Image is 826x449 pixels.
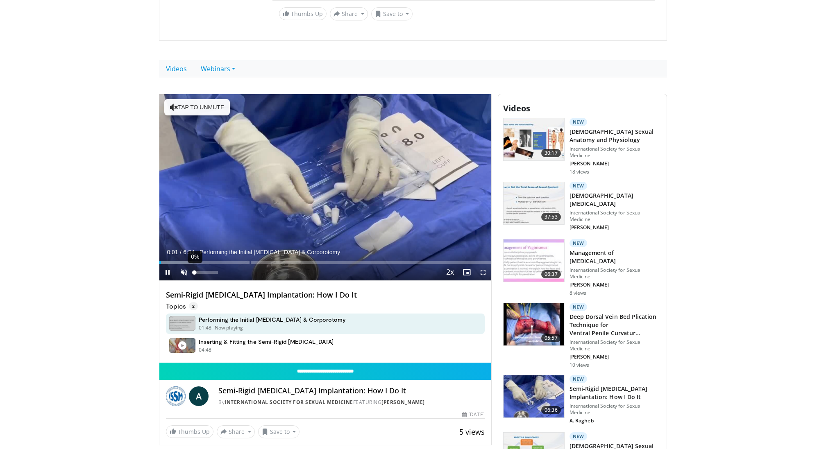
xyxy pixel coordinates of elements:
[541,213,561,221] span: 37:53
[189,302,198,310] span: 2
[189,386,209,406] a: A
[570,403,662,416] p: International Society for Sexual Medicine
[503,303,662,368] a: 05:57 New Deep Dorsal Vein Bed Plication Technique for Ventral Penile Curvatur… International Soc...
[212,324,243,332] p: - Now playing
[570,290,587,296] p: 8 views
[570,385,662,401] h3: Semi-Rigid [MEDICAL_DATA] Implantation: How I Do It
[503,182,662,232] a: 37:53 New [DEMOGRAPHIC_DATA][MEDICAL_DATA] International Society for Sexual Medicine [PERSON_NAME]
[503,103,530,114] span: Videos
[194,60,242,77] a: Webinars
[167,249,178,255] span: 0:01
[176,264,192,280] button: Unmute
[371,7,413,20] button: Save to
[159,264,176,280] button: Pause
[199,324,212,332] p: 01:48
[541,270,561,278] span: 06:37
[475,264,491,280] button: Fullscreen
[225,399,353,406] a: International Society for Sexual Medicine
[503,239,662,296] a: 06:37 New Management of [MEDICAL_DATA] International Society for Sexual Medicine [PERSON_NAME] 8 ...
[570,182,588,190] p: New
[541,406,561,414] span: 06:36
[166,291,485,300] h4: Semi-Rigid [MEDICAL_DATA] Implantation: How I Do It
[570,249,662,265] h3: Management of [MEDICAL_DATA]
[159,60,194,77] a: Videos
[258,425,300,438] button: Save to
[199,346,212,354] p: 04:48
[166,302,198,310] p: Topics
[164,99,230,115] button: Tap to unmute
[570,375,588,383] p: New
[279,7,327,20] a: Thumbs Up
[166,386,186,406] img: International Society for Sexual Medicine
[570,239,588,247] p: New
[570,224,662,231] p: [PERSON_NAME]
[570,128,662,144] h3: [DEMOGRAPHIC_DATA] Sexual Anatomy and Physiology
[199,338,334,345] h4: Inserting & Fitting the Semi-Rigid [MEDICAL_DATA]
[381,399,425,406] a: [PERSON_NAME]
[458,264,475,280] button: Enable picture-in-picture mode
[570,362,590,368] p: 10 views
[570,339,662,352] p: International Society for Sexual Medicine
[462,411,484,418] div: [DATE]
[217,425,255,438] button: Share
[159,94,491,281] video-js: Video Player
[570,160,662,167] p: [PERSON_NAME]
[570,432,588,440] p: New
[541,149,561,157] span: 30:17
[180,249,182,255] span: /
[541,334,561,342] span: 05:57
[183,249,194,255] span: 6:34
[570,169,590,175] p: 18 views
[459,427,485,437] span: 5 views
[570,303,588,311] p: New
[159,261,491,264] div: Progress Bar
[570,118,588,126] p: New
[570,313,662,337] h3: Deep Dorsal Vein Bed Plication Technique for Ventral Penile Curvatur…
[200,248,340,256] span: Performing the Initial [MEDICAL_DATA] & Corporotomy
[570,282,662,288] p: [PERSON_NAME]
[570,210,662,223] p: International Society for Sexual Medicine
[194,271,218,274] div: Volume Level
[503,118,662,175] a: 30:17 New [DEMOGRAPHIC_DATA] Sexual Anatomy and Physiology International Society for Sexual Medic...
[503,375,662,426] a: 06:36 New Semi-Rigid [MEDICAL_DATA] Implantation: How I Do It International Society for Sexual Me...
[570,146,662,159] p: International Society for Sexual Medicine
[504,182,564,225] img: d68062cf-06a2-4544-8310-a374fe32d8bd.150x105_q85_crop-smart_upscale.jpg
[442,264,458,280] button: Playback Rate
[218,386,485,395] h4: Semi-Rigid [MEDICAL_DATA] Implantation: How I Do It
[504,239,564,282] img: abf24858-0a0b-4542-af2b-c309d3a7efc3.150x105_q85_crop-smart_upscale.jpg
[504,303,564,346] img: a7ea3998-dd97-4858-a8f3-1adc2515b9aa.150x105_q85_crop-smart_upscale.jpg
[504,375,564,418] img: 06a579da-8cd0-4abe-b423-781e00d18223.150x105_q85_crop-smart_upscale.jpg
[218,399,485,406] div: By FEATURING
[330,7,368,20] button: Share
[570,192,662,208] h3: [DEMOGRAPHIC_DATA][MEDICAL_DATA]
[504,118,564,161] img: 5060e06b-12a3-4d16-a3eb-0fca2867665a.150x105_q85_crop-smart_upscale.jpg
[199,316,346,323] h4: Performing the Initial [MEDICAL_DATA] & Corporotomy
[570,417,662,424] p: A. Ragheb
[570,267,662,280] p: International Society for Sexual Medicine
[570,354,662,360] p: [PERSON_NAME]
[166,425,213,438] a: Thumbs Up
